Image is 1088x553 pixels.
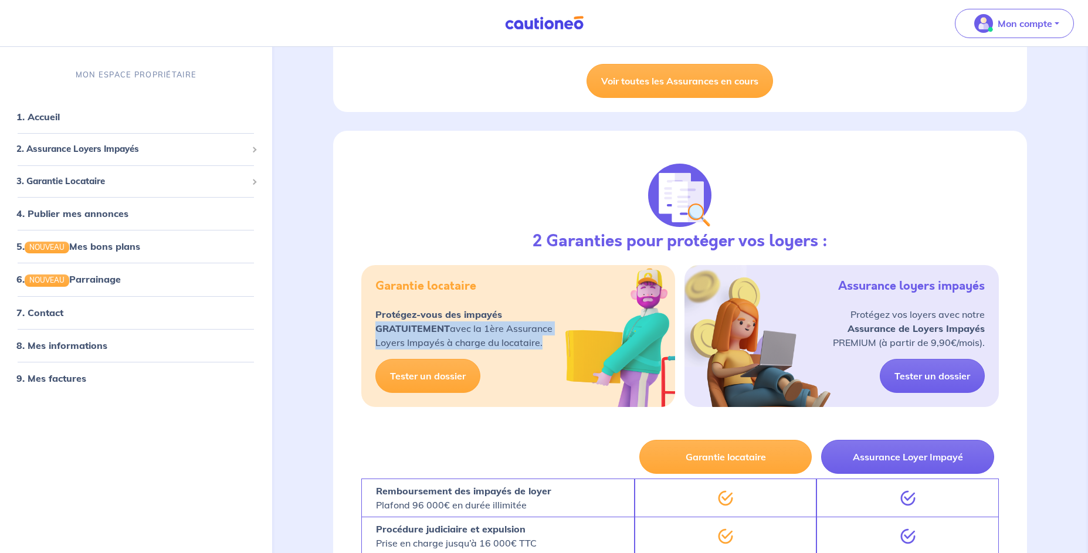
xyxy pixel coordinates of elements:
[5,170,267,193] div: 3. Garantie Locataire
[838,279,985,293] h5: Assurance loyers impayés
[5,268,267,291] div: 6.NOUVEAUParrainage
[5,367,267,390] div: 9. Mes factures
[880,359,985,393] a: Tester un dossier
[16,175,247,188] span: 3. Garantie Locataire
[16,240,140,252] a: 5.NOUVEAUMes bons plans
[76,69,196,80] p: MON ESPACE PROPRIÉTAIRE
[5,202,267,225] div: 4. Publier mes annonces
[5,334,267,357] div: 8. Mes informations
[955,9,1074,38] button: illu_account_valid_menu.svgMon compte
[16,372,86,384] a: 9. Mes factures
[376,523,526,535] strong: Procédure judiciaire et expulsion
[16,143,247,156] span: 2. Assurance Loyers Impayés
[376,485,551,497] strong: Remboursement des impayés de loyer
[587,64,773,98] a: Voir toutes les Assurances en cours
[375,307,553,350] p: avec la 1ère Assurance Loyers Impayés à charge du locataire.
[5,138,267,161] div: 2. Assurance Loyers Impayés
[16,274,121,286] a: 6.NOUVEAUParrainage
[500,16,588,30] img: Cautioneo
[16,340,107,351] a: 8. Mes informations
[974,14,993,33] img: illu_account_valid_menu.svg
[375,279,476,293] h5: Garantie locataire
[5,235,267,258] div: 5.NOUVEAUMes bons plans
[375,359,480,393] a: Tester un dossier
[376,484,551,512] p: Plafond 96 000€ en durée illimitée
[533,232,828,252] h3: 2 Garanties pour protéger vos loyers :
[376,522,537,550] p: Prise en charge jusqu’à 16 000€ TTC
[821,440,994,474] button: Assurance Loyer Impayé
[848,323,985,334] strong: Assurance de Loyers Impayés
[375,308,502,334] strong: Protégez-vous des impayés GRATUITEMENT
[5,301,267,324] div: 7. Contact
[998,16,1052,30] p: Mon compte
[648,164,711,227] img: justif-loupe
[16,111,60,123] a: 1. Accueil
[5,105,267,128] div: 1. Accueil
[639,440,812,474] button: Garantie locataire
[16,208,128,219] a: 4. Publier mes annonces
[16,307,63,318] a: 7. Contact
[833,307,985,350] p: Protégez vos loyers avec notre PREMIUM (à partir de 9,90€/mois).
